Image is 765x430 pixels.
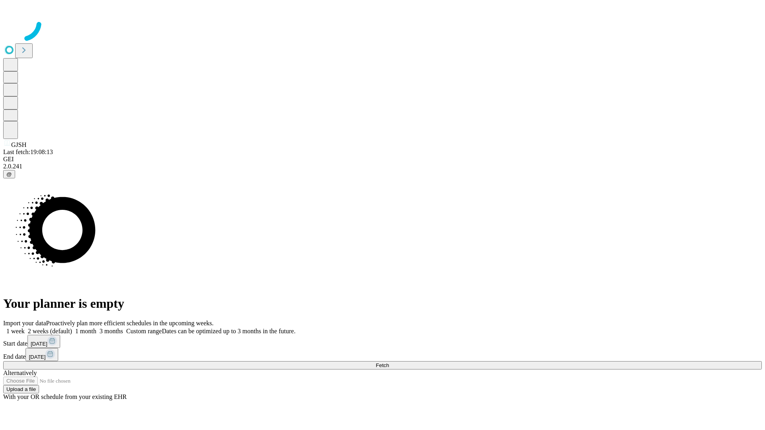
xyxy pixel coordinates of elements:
[100,328,123,334] span: 3 months
[28,328,72,334] span: 2 weeks (default)
[11,141,26,148] span: GJSH
[31,341,47,347] span: [DATE]
[25,348,58,361] button: [DATE]
[3,361,762,369] button: Fetch
[3,393,127,400] span: With your OR schedule from your existing EHR
[3,296,762,311] h1: Your planner is empty
[126,328,162,334] span: Custom range
[3,320,46,326] span: Import your data
[3,149,53,155] span: Last fetch: 19:08:13
[27,335,60,348] button: [DATE]
[162,328,295,334] span: Dates can be optimized up to 3 months in the future.
[3,156,762,163] div: GEI
[3,385,39,393] button: Upload a file
[3,369,37,376] span: Alternatively
[46,320,214,326] span: Proactively plan more efficient schedules in the upcoming weeks.
[3,170,15,178] button: @
[376,362,389,368] span: Fetch
[6,328,25,334] span: 1 week
[3,348,762,361] div: End date
[29,354,45,360] span: [DATE]
[75,328,96,334] span: 1 month
[3,335,762,348] div: Start date
[3,163,762,170] div: 2.0.241
[6,171,12,177] span: @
